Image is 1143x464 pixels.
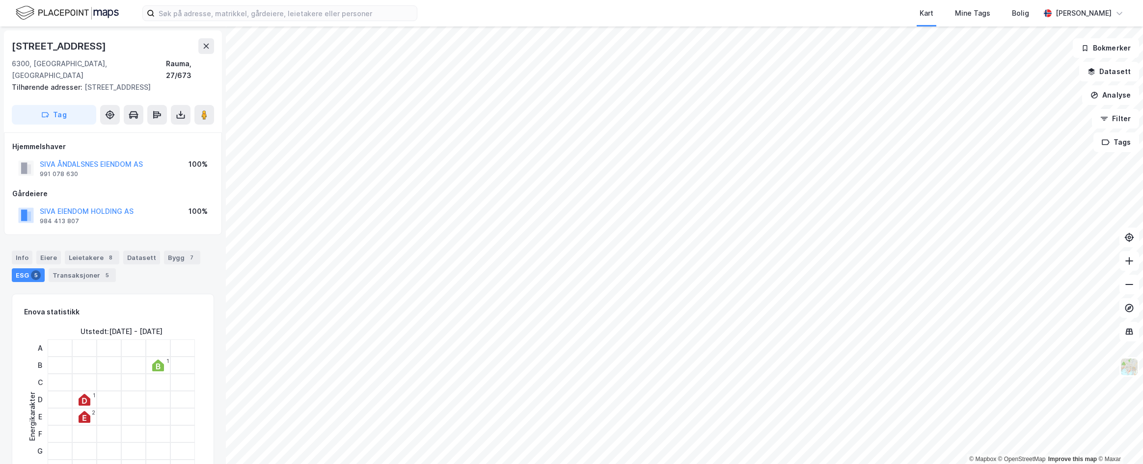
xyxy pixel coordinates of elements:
div: Hjemmelshaver [12,141,214,153]
div: [STREET_ADDRESS] [12,38,108,54]
div: C [34,374,46,391]
div: Bygg [164,251,200,264]
button: Bokmerker [1073,38,1139,58]
div: 5 [102,270,112,280]
div: ESG [12,268,45,282]
div: Info [12,251,32,264]
button: Datasett [1079,62,1139,81]
div: E [34,408,46,425]
div: Eiere [36,251,61,264]
input: Søk på adresse, matrikkel, gårdeiere, leietakere eller personer [155,6,417,21]
div: 8 [106,253,115,262]
div: Utstedt : [DATE] - [DATE] [81,326,163,337]
div: Transaksjoner [49,268,116,282]
div: Bolig [1012,7,1029,19]
div: 6300, [GEOGRAPHIC_DATA], [GEOGRAPHIC_DATA] [12,58,166,81]
span: Tilhørende adresser: [12,83,84,91]
div: 1 [93,392,95,398]
div: Kart [920,7,933,19]
div: Datasett [123,251,160,264]
div: Mine Tags [955,7,990,19]
div: Rauma, 27/673 [166,58,214,81]
div: 1 [166,358,169,364]
a: OpenStreetMap [998,456,1046,463]
div: [PERSON_NAME] [1056,7,1112,19]
div: G [34,442,46,460]
button: Filter [1092,109,1139,129]
iframe: Chat Widget [1094,417,1143,464]
div: F [34,425,46,442]
div: Kontrollprogram for chat [1094,417,1143,464]
img: logo.f888ab2527a4732fd821a326f86c7f29.svg [16,4,119,22]
button: Analyse [1082,85,1139,105]
div: B [34,357,46,374]
a: Mapbox [969,456,996,463]
button: Tags [1093,132,1139,152]
div: Gårdeiere [12,188,214,200]
div: A [34,339,46,357]
div: 2 [92,410,95,415]
div: 984 413 807 [40,217,79,225]
div: Energikarakter [27,392,38,441]
div: 991 078 630 [40,170,78,178]
div: 100% [189,158,208,170]
div: D [34,391,46,408]
div: 7 [187,253,196,262]
a: Improve this map [1048,456,1097,463]
div: Leietakere [65,251,119,264]
div: Enova statistikk [24,306,80,318]
div: 5 [31,270,41,280]
div: 100% [189,206,208,217]
button: Tag [12,105,96,125]
div: [STREET_ADDRESS] [12,81,206,93]
img: Z [1120,358,1139,376]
